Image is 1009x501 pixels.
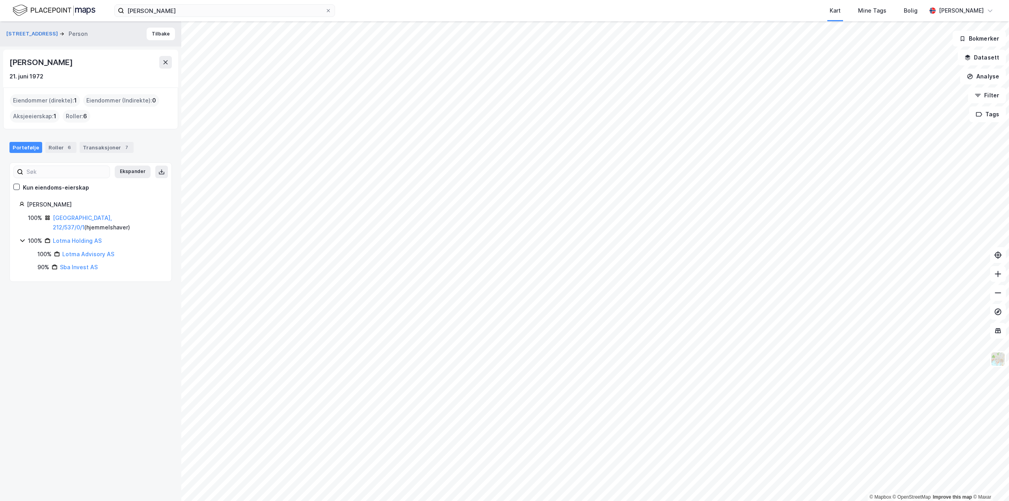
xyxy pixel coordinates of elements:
div: 100% [28,213,42,223]
button: Bokmerker [953,31,1006,47]
a: OpenStreetMap [893,494,931,500]
a: [GEOGRAPHIC_DATA], 212/537/0/1 [53,214,112,231]
a: Improve this map [933,494,972,500]
button: Tags [969,106,1006,122]
button: Datasett [958,50,1006,65]
button: Tilbake [147,28,175,40]
div: Portefølje [9,142,42,153]
div: Eiendommer (Indirekte) : [83,94,159,107]
div: Roller [45,142,76,153]
button: Filter [968,88,1006,103]
div: Bolig [904,6,918,15]
input: Søk på adresse, matrikkel, gårdeiere, leietakere eller personer [124,5,325,17]
a: Lotma Holding AS [53,237,102,244]
span: 1 [54,112,56,121]
div: Aksjeeierskap : [10,110,60,123]
button: Ekspander [115,166,151,178]
div: ( hjemmelshaver ) [53,213,162,232]
a: Sba Invest AS [60,264,98,270]
div: [PERSON_NAME] [9,56,74,69]
div: Mine Tags [858,6,886,15]
a: Mapbox [869,494,891,500]
img: Z [990,352,1005,367]
div: Kart [830,6,841,15]
div: 7 [123,143,130,151]
div: 21. juni 1972 [9,72,43,81]
button: [STREET_ADDRESS] [6,30,60,38]
div: [PERSON_NAME] [939,6,984,15]
div: [PERSON_NAME] [27,200,162,209]
iframe: Chat Widget [970,463,1009,501]
div: Person [69,29,87,39]
div: 90% [37,263,49,272]
span: 1 [74,96,77,105]
div: Eiendommer (direkte) : [10,94,80,107]
span: 6 [83,112,87,121]
a: Lotma Advisory AS [62,251,114,257]
div: Kun eiendoms-eierskap [23,183,89,192]
div: Transaksjoner [80,142,134,153]
div: 6 [65,143,73,151]
img: logo.f888ab2527a4732fd821a326f86c7f29.svg [13,4,95,17]
span: 0 [152,96,156,105]
div: 100% [37,250,52,259]
div: Roller : [63,110,90,123]
input: Søk [23,166,110,178]
button: Analyse [960,69,1006,84]
div: 100% [28,236,42,246]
